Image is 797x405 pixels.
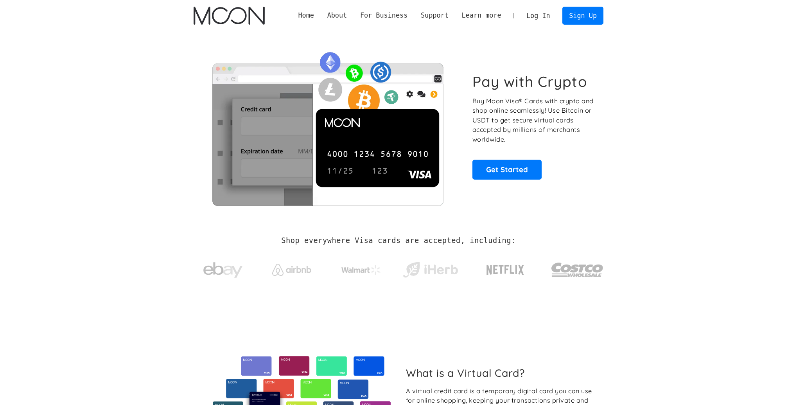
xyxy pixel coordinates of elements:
[520,7,556,24] a: Log In
[194,7,264,25] a: home
[263,256,321,280] a: Airbnb
[281,236,515,245] h2: Shop everywhere Visa cards are accepted, including:
[272,264,311,276] img: Airbnb
[401,252,460,284] a: iHerb
[194,7,264,25] img: Moon Logo
[194,250,252,286] a: ebay
[406,367,597,379] h2: What is a Virtual Card?
[203,258,242,283] img: ebay
[327,11,347,20] div: About
[562,7,603,24] a: Sign Up
[486,260,525,280] img: Netflix
[332,257,390,279] a: Walmart
[292,11,321,20] a: Home
[414,11,455,20] div: Support
[360,11,407,20] div: For Business
[551,247,603,288] a: Costco
[194,47,461,205] img: Moon Cards let you spend your crypto anywhere Visa is accepted.
[472,96,595,144] p: Buy Moon Visa® Cards with crypto and shop online seamlessly! Use Bitcoin or USDT to get secure vi...
[421,11,449,20] div: Support
[455,11,508,20] div: Learn more
[470,252,540,284] a: Netflix
[401,260,460,280] img: iHerb
[551,255,603,284] img: Costco
[341,265,381,275] img: Walmart
[472,160,542,179] a: Get Started
[461,11,501,20] div: Learn more
[354,11,414,20] div: For Business
[472,73,587,90] h1: Pay with Crypto
[321,11,354,20] div: About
